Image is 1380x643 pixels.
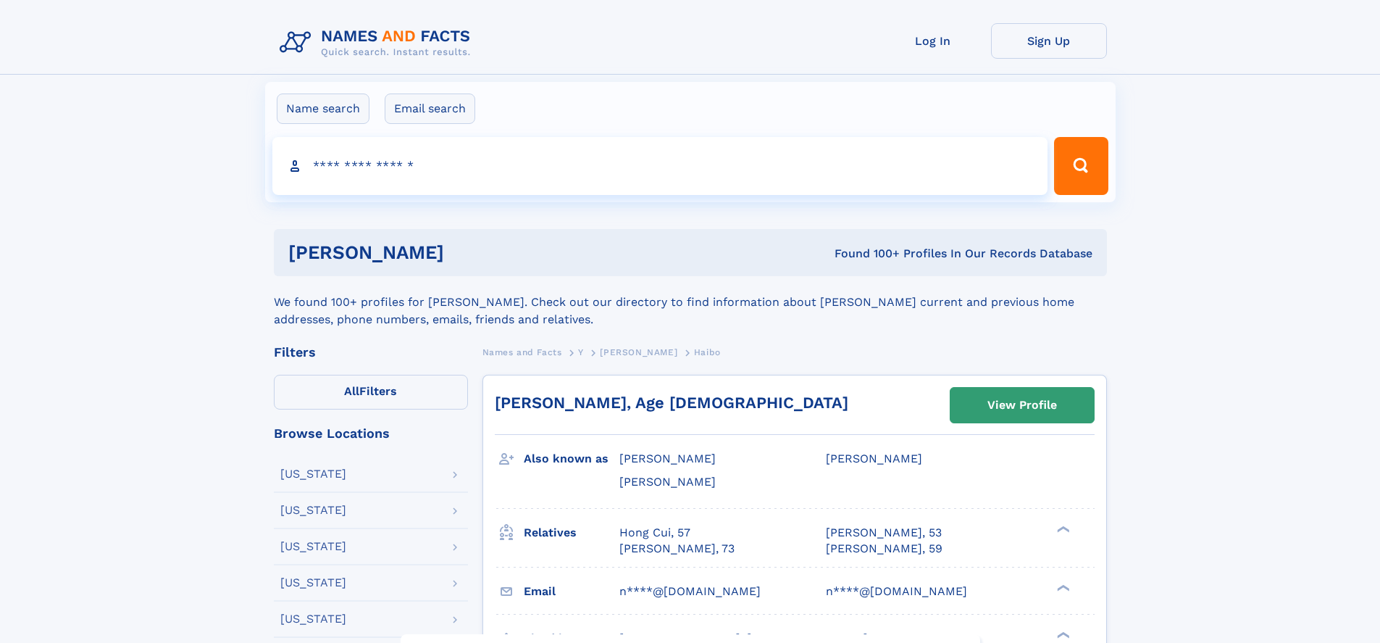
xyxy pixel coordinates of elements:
[344,384,359,398] span: All
[274,346,468,359] div: Filters
[619,541,735,557] a: [PERSON_NAME], 73
[1054,137,1108,195] button: Search Button
[524,579,619,604] h3: Email
[1053,583,1071,592] div: ❯
[385,94,475,124] label: Email search
[277,94,369,124] label: Name search
[274,375,468,410] label: Filters
[875,23,991,59] a: Log In
[280,577,346,589] div: [US_STATE]
[274,23,482,62] img: Logo Names and Facts
[600,343,677,361] a: [PERSON_NAME]
[280,505,346,516] div: [US_STATE]
[280,468,346,480] div: [US_STATE]
[274,276,1107,328] div: We found 100+ profiles for [PERSON_NAME]. Check out our directory to find information about [PERS...
[826,541,942,557] a: [PERSON_NAME], 59
[1053,524,1071,534] div: ❯
[991,23,1107,59] a: Sign Up
[950,388,1094,423] a: View Profile
[495,394,848,412] a: [PERSON_NAME], Age [DEMOGRAPHIC_DATA]
[1053,630,1071,639] div: ❯
[288,244,640,262] h1: [PERSON_NAME]
[482,343,562,361] a: Names and Facts
[578,343,584,361] a: Y
[619,525,690,541] a: Hong Cui, 57
[639,246,1092,262] div: Found 100+ Profiles In Our Records Database
[619,475,716,489] span: [PERSON_NAME]
[619,452,716,465] span: [PERSON_NAME]
[524,447,619,471] h3: Also known as
[987,389,1057,422] div: View Profile
[272,137,1048,195] input: search input
[826,525,942,541] a: [PERSON_NAME], 53
[600,347,677,357] span: [PERSON_NAME]
[826,452,922,465] span: [PERSON_NAME]
[578,347,584,357] span: Y
[280,541,346,552] div: [US_STATE]
[524,520,619,545] h3: Relatives
[280,613,346,625] div: [US_STATE]
[274,427,468,440] div: Browse Locations
[694,347,721,357] span: Haibo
